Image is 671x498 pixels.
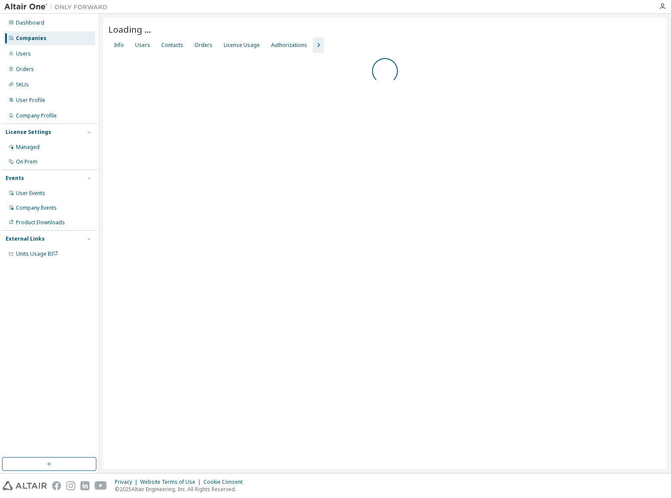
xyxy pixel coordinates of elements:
div: Company Events [16,204,57,211]
div: Users [135,42,150,49]
div: User Profile [16,97,45,104]
div: Privacy [115,479,140,486]
div: User Events [16,190,45,197]
img: altair_logo.svg [3,481,47,490]
div: Contacts [161,42,183,49]
div: Events [6,175,24,182]
div: SKUs [16,81,29,88]
div: Authorizations [271,42,307,49]
div: On Prem [16,158,37,165]
img: youtube.svg [95,481,107,490]
div: License Usage [224,42,260,49]
div: License Settings [6,129,51,136]
div: Info [114,42,124,49]
div: Managed [16,144,40,151]
div: Orders [194,42,212,49]
div: Orders [16,66,34,73]
p: © 2025 Altair Engineering, Inc. All Rights Reserved. [115,486,248,493]
img: linkedin.svg [80,481,89,490]
span: Units Usage BI [16,250,58,257]
span: Loading ... [108,23,151,35]
div: Users [16,50,31,57]
img: instagram.svg [66,481,75,490]
div: Dashboard [16,19,44,26]
img: facebook.svg [52,481,61,490]
img: Altair One [4,3,112,11]
div: Company Profile [16,112,57,119]
div: Companies [16,35,46,42]
div: Product Downloads [16,219,65,226]
div: External Links [6,235,45,242]
div: Website Terms of Use [140,479,203,486]
div: Cookie Consent [203,479,248,486]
